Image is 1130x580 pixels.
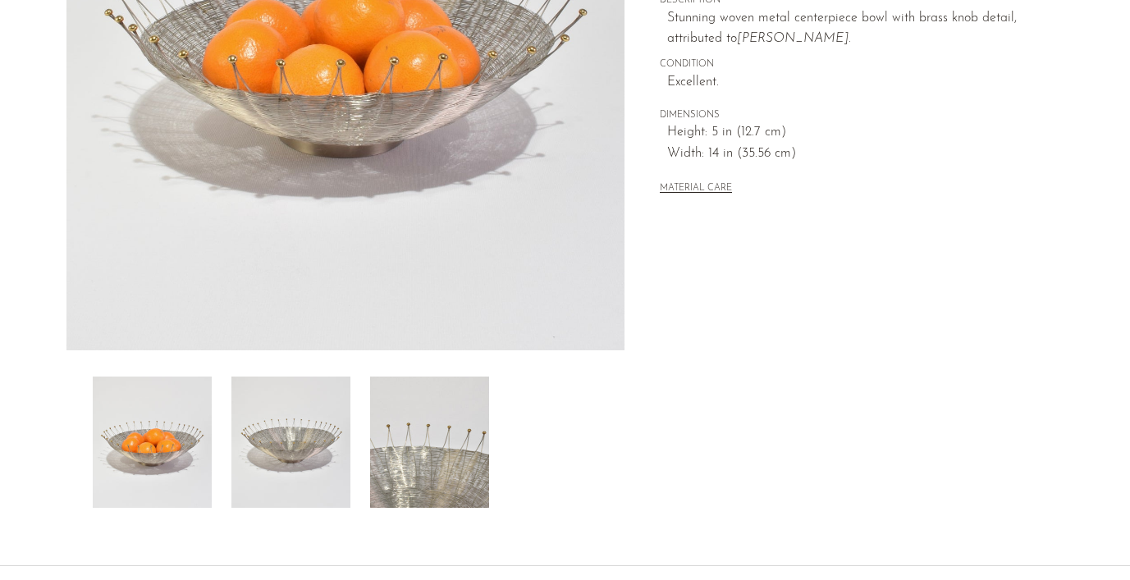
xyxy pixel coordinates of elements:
[667,72,1029,94] span: Excellent.
[667,8,1029,50] p: Stunning woven metal centerpiece bowl with brass knob detail, attributed to
[370,377,489,508] img: Woven Metal Centerpiece Bowl
[93,377,212,508] img: Woven Metal Centerpiece Bowl
[667,144,1029,165] span: Width: 14 in (35.56 cm)
[737,32,851,45] em: [PERSON_NAME].
[660,183,732,195] button: MATERIAL CARE
[660,57,1029,72] span: CONDITION
[660,108,1029,123] span: DIMENSIONS
[231,377,350,508] img: Woven Metal Centerpiece Bowl
[667,122,1029,144] span: Height: 5 in (12.7 cm)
